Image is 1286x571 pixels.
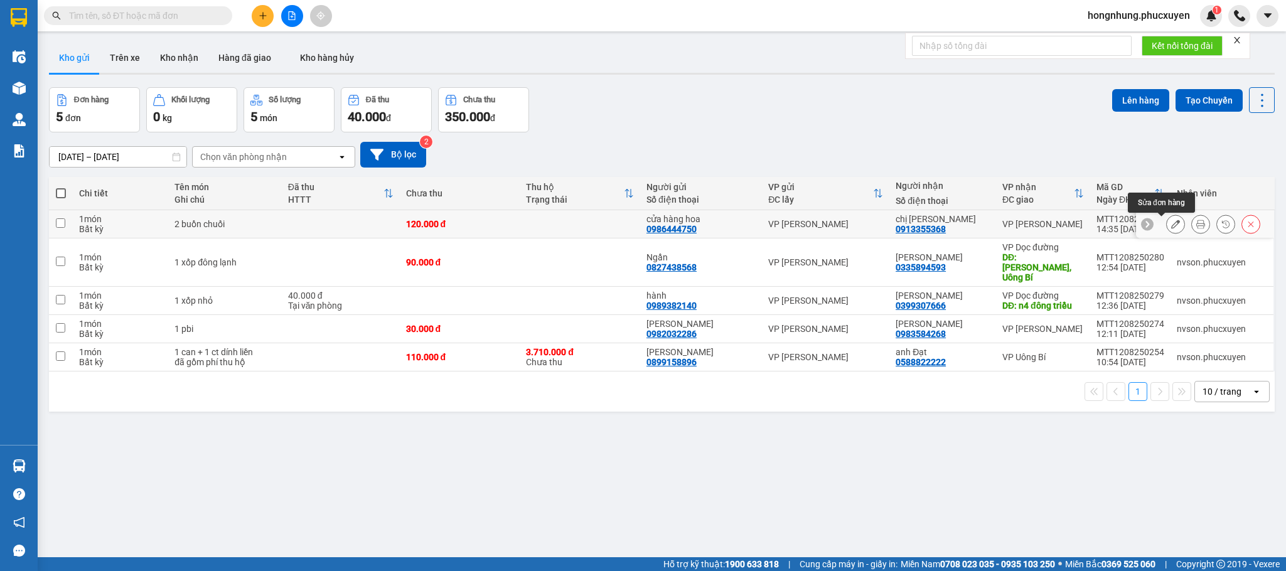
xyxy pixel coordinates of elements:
[1233,36,1241,45] span: close
[79,347,162,357] div: 1 món
[420,136,432,148] sup: 2
[768,257,883,267] div: VP [PERSON_NAME]
[79,319,162,329] div: 1 món
[1096,262,1164,272] div: 12:54 [DATE]
[646,357,697,367] div: 0899158896
[52,11,61,20] span: search
[1096,214,1164,224] div: MTT1208250298
[646,291,756,301] div: hành
[13,516,25,528] span: notification
[1128,193,1195,213] div: Sửa đơn hàng
[646,224,697,234] div: 0986444750
[174,347,275,357] div: 1 can + 1 ct dính liền
[1177,324,1267,334] div: nvson.phucxuyen
[1096,329,1164,339] div: 12:11 [DATE]
[526,195,624,205] div: Trạng thái
[174,324,275,334] div: 1 pbi
[896,224,946,234] div: 0913355368
[13,6,118,33] strong: Công ty TNHH Phúc Xuyên
[896,196,990,206] div: Số điện thoại
[50,147,186,167] input: Select a date range.
[663,557,779,571] span: Hỗ trợ kỹ thuật:
[1213,6,1221,14] sup: 1
[281,5,303,27] button: file-add
[13,113,26,126] img: warehouse-icon
[360,142,426,168] button: Bộ lọc
[1096,301,1164,311] div: 12:36 [DATE]
[1078,8,1200,23] span: hongnhung.phucxuyen
[250,109,257,124] span: 5
[348,109,386,124] span: 40.000
[208,43,281,73] button: Hàng đã giao
[79,291,162,301] div: 1 món
[725,559,779,569] strong: 1900 633 818
[896,262,946,272] div: 0335894593
[288,182,383,192] div: Đã thu
[56,109,63,124] span: 5
[13,545,25,557] span: message
[788,557,790,571] span: |
[896,291,990,301] div: bảo ngọc
[996,177,1090,210] th: Toggle SortBy
[171,95,210,104] div: Khối lượng
[11,84,121,117] span: Gửi hàng Hạ Long: Hotline:
[310,5,332,27] button: aim
[526,182,624,192] div: Thu hộ
[1002,242,1084,252] div: VP Dọc đường
[526,347,634,367] div: Chưa thu
[490,113,495,123] span: đ
[438,87,529,132] button: Chưa thu350.000đ
[174,357,275,367] div: đã gồm phí thu hộ
[896,301,946,311] div: 0399307666
[1176,89,1243,112] button: Tạo Chuyến
[11,8,27,27] img: logo-vxr
[912,36,1132,56] input: Nhập số tổng đài
[800,557,898,571] span: Cung cấp máy in - giấy in:
[269,95,301,104] div: Số lượng
[768,352,883,362] div: VP [PERSON_NAME]
[1177,352,1267,362] div: nvson.phucxuyen
[896,252,990,262] div: Kim Oanh
[1177,257,1267,267] div: nvson.phucxuyen
[1096,357,1164,367] div: 10:54 [DATE]
[1112,89,1169,112] button: Lên hàng
[79,188,162,198] div: Chi tiết
[13,144,26,157] img: solution-icon
[79,224,162,234] div: Bất kỳ
[79,214,162,224] div: 1 món
[768,219,883,229] div: VP [PERSON_NAME]
[150,43,208,73] button: Kho nhận
[406,352,514,362] div: 110.000 đ
[1096,195,1154,205] div: Ngày ĐH
[13,50,26,63] img: warehouse-icon
[1096,182,1154,192] div: Mã GD
[1128,382,1147,401] button: 1
[174,182,275,192] div: Tên món
[287,11,296,20] span: file-add
[768,182,873,192] div: VP gửi
[65,113,81,123] span: đơn
[1142,36,1223,56] button: Kết nối tổng đài
[288,195,383,205] div: HTTT
[69,9,217,23] input: Tìm tên, số ĐT hoặc mã đơn
[260,113,277,123] span: món
[1166,215,1185,233] div: Sửa đơn hàng
[646,195,756,205] div: Số điện thoại
[1152,39,1213,53] span: Kết nối tổng đài
[762,177,889,210] th: Toggle SortBy
[896,214,990,224] div: chị Hương
[252,5,274,27] button: plus
[174,219,275,229] div: 2 buồn chuối
[896,347,990,357] div: anh Đạt
[1096,319,1164,329] div: MTT1208250274
[896,319,990,329] div: C Khánh
[1002,195,1074,205] div: ĐC giao
[6,36,126,81] span: Gửi hàng [GEOGRAPHIC_DATA]: Hotline:
[13,82,26,95] img: warehouse-icon
[896,357,946,367] div: 0588822222
[1251,387,1262,397] svg: open
[100,43,150,73] button: Trên xe
[79,329,162,339] div: Bất kỳ
[79,357,162,367] div: Bất kỳ
[646,329,697,339] div: 0982032286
